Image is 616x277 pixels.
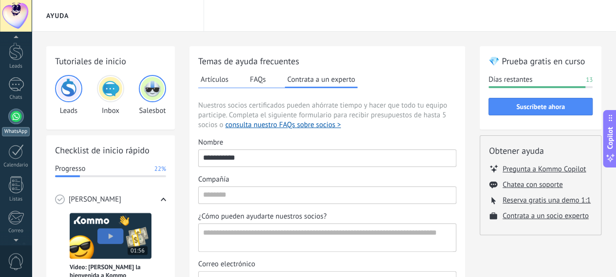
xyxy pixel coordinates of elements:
[154,164,166,174] span: 22%
[199,187,456,203] input: Compañía
[2,228,30,234] div: Correo
[516,103,565,110] span: Suscríbete ahora
[198,175,229,185] span: Compañía
[97,75,124,115] div: Inbox
[503,180,562,189] button: Chatea con soporte
[199,150,456,166] input: Nombre
[586,75,593,85] span: 13
[247,72,268,87] button: FAQs
[55,164,85,174] span: Progresso
[488,98,593,115] button: Suscríbete ahora
[503,164,586,174] button: Pregunta a Kommo Copilot
[488,55,593,67] h2: 💎 Prueba gratis en curso
[2,196,30,203] div: Listas
[285,72,357,88] button: Contrata a un experto
[139,75,166,115] div: Salesbot
[2,63,30,70] div: Leads
[70,213,151,259] img: Meet video
[503,196,591,205] button: Reserva gratis una demo 1:1
[2,162,30,168] div: Calendario
[198,72,231,87] button: Artículos
[55,144,166,156] h2: Checklist de inicio rápido
[503,211,589,221] button: Contrata a un socio experto
[489,145,592,157] h2: Obtener ayuda
[225,120,341,130] button: consulta nuestro FAQs sobre socios >
[198,259,255,269] span: Correo electrónico
[2,127,30,136] div: WhatsApp
[55,75,82,115] div: Leads
[605,127,615,149] span: Copilot
[55,55,166,67] h2: Tutoriales de inicio
[69,195,121,204] span: [PERSON_NAME]
[198,212,327,222] span: ¿Cómo pueden ayudarte nuestros socios?
[2,94,30,101] div: Chats
[198,55,456,67] h2: Temas de ayuda frecuentes
[488,75,532,85] span: Días restantes
[198,138,223,148] span: Nombre
[199,224,454,251] textarea: ¿Cómo pueden ayudarte nuestros socios?
[198,101,456,130] span: Nuestros socios certificados pueden ahórrate tiempo y hacer que todo tu equipo participe. Complet...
